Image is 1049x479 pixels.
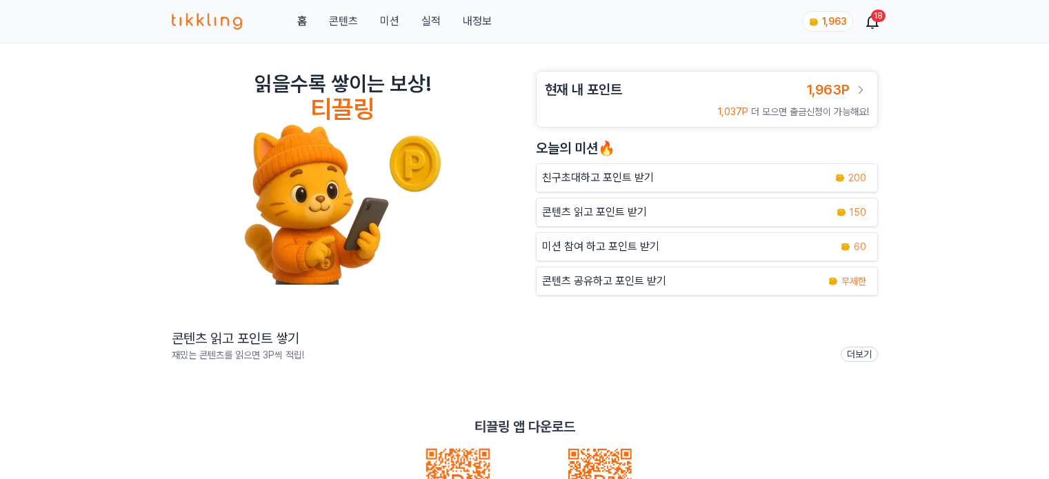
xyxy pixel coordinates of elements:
[802,11,850,32] a: coin 1,963
[542,204,647,221] p: 콘텐츠 읽고 포인트 받기
[536,139,878,158] h2: 오늘의 미션🔥
[463,13,492,30] a: 내정보
[850,205,866,219] span: 150
[254,71,431,96] h2: 읽을수록 쌓이는 보상!
[380,13,399,30] button: 미션
[536,198,878,227] a: 콘텐츠 읽고 포인트 받기 coin 150
[536,267,878,296] a: 콘텐츠 공유하고 포인트 받기 coin 무제한
[536,232,878,261] a: 미션 참여 하고 포인트 받기 coin 60
[751,106,869,117] span: 더 모으면 출금신청이 가능해요!
[807,81,850,98] span: 1,963P
[840,241,851,252] img: coin
[718,106,748,117] span: 1,037P
[807,80,869,99] a: 1,963P
[871,10,886,22] div: 18
[542,238,659,255] p: 미션 참여 하고 포인트 받기
[545,80,622,99] h3: 현재 내 포인트
[329,13,358,30] a: 콘텐츠
[808,17,819,28] img: coin
[310,96,374,123] h4: 티끌링
[542,273,666,289] p: 콘텐츠 공유하고 포인트 받기
[835,172,846,183] img: coin
[172,348,304,362] p: 재밌는 콘텐츠를 읽으면 3P씩 적립!
[836,207,847,218] img: coin
[848,171,866,185] span: 200
[172,329,304,348] h2: 콘텐츠 읽고 포인트 쌓기
[841,347,878,362] a: 더보기
[854,240,866,254] span: 60
[841,274,866,288] span: 무제한
[421,13,441,30] a: 실적
[536,163,878,192] button: 친구초대하고 포인트 받기 coin 200
[822,16,847,27] span: 1,963
[867,13,878,30] a: 18
[297,13,307,30] a: 홈
[542,170,654,186] p: 친구초대하고 포인트 받기
[243,123,442,285] img: tikkling_character
[828,276,839,287] img: coin
[172,13,243,30] img: 티끌링
[474,417,575,436] p: 티끌링 앱 다운로드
